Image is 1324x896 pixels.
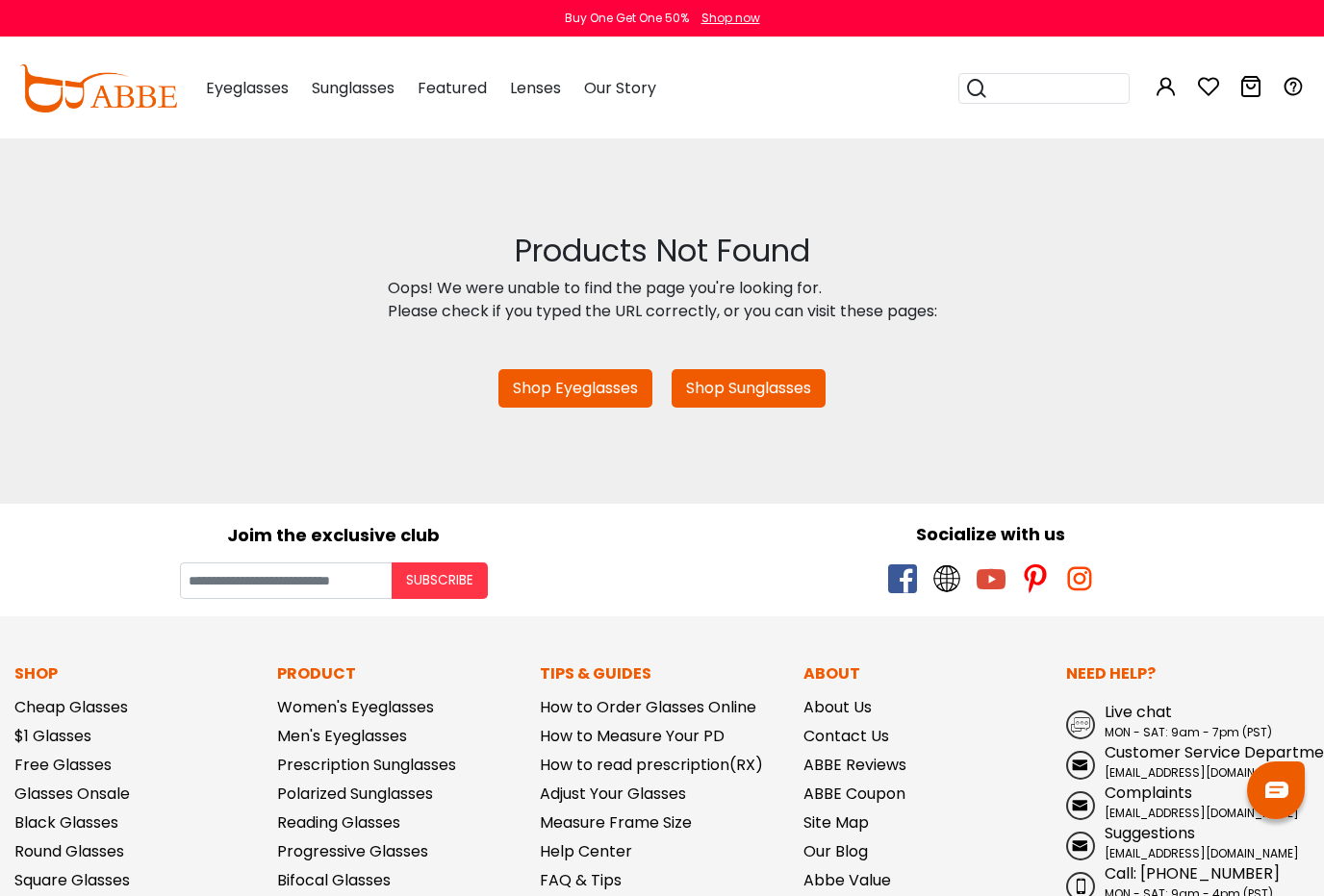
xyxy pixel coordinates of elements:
[1105,724,1272,740] span: MON - SAT: 9am - 7pm (PST)
[1105,805,1299,821] span: [EMAIL_ADDRESS][DOMAIN_NAME]
[1105,822,1195,844] span: Suggestions
[388,277,937,300] div: Oops! We were unable to find the page you're looking for.
[14,662,258,685] p: Shop
[312,77,395,99] span: Sunglasses
[277,725,407,747] a: Men's Eyeglasses
[277,754,456,776] a: Prescription Sunglasses
[14,518,652,548] div: Joim the exclusive club
[14,869,130,891] a: Square Glasses
[1105,845,1299,861] span: [EMAIL_ADDRESS][DOMAIN_NAME]
[584,77,656,99] span: Our Story
[1105,764,1299,781] span: [EMAIL_ADDRESS][DOMAIN_NAME]
[540,869,622,891] a: FAQ & Tips
[418,77,487,99] span: Featured
[14,696,128,718] a: Cheap Glasses
[277,869,391,891] a: Bifocal Glasses
[1105,862,1280,884] span: Call: [PHONE_NUMBER]
[1066,741,1310,782] a: Customer Service Department [EMAIL_ADDRESS][DOMAIN_NAME]
[803,840,868,862] a: Our Blog
[803,725,889,747] a: Contact Us
[14,811,118,834] a: Black Glasses
[498,369,652,408] a: Shop Eyeglasses
[803,754,906,776] a: ABBE Reviews
[540,725,725,747] a: How to Measure Your PD
[932,564,961,593] span: twitter
[540,811,692,834] a: Measure Frame Size
[14,754,112,776] a: Free Glasses
[277,783,433,805] a: Polarized Sunglasses
[277,840,428,862] a: Progressive Glasses
[510,77,561,99] span: Lenses
[392,562,488,599] button: Subscribe
[277,811,400,834] a: Reading Glasses
[1265,782,1288,798] img: chat
[701,10,760,27] div: Shop now
[977,564,1006,593] span: youtube
[19,64,177,112] img: abbeglasses.com
[180,562,392,599] input: Your email
[277,662,521,685] p: Product
[540,696,756,718] a: How to Order Glasses Online
[388,300,937,323] div: Please check if you typed the URL correctly, or you can visit these pages:
[206,77,289,99] span: Eyeglasses
[14,840,124,862] a: Round Glasses
[803,811,869,834] a: Site Map
[803,662,1047,685] p: About
[1105,701,1172,723] span: Live chat
[803,869,891,891] a: Abbe Value
[1066,662,1310,685] p: Need Help?
[1065,564,1094,593] span: instagram
[1066,701,1310,741] a: Live chat MON - SAT: 9am - 7pm (PST)
[540,754,763,776] a: How to read prescription(RX)
[540,840,632,862] a: Help Center
[1105,782,1192,804] span: Complaints
[14,725,91,747] a: $1 Glasses
[1021,564,1050,593] span: pinterest
[277,696,434,718] a: Women's Eyeglasses
[692,10,760,26] a: Shop now
[1066,782,1310,822] a: Complaints [EMAIL_ADDRESS][DOMAIN_NAME]
[388,233,937,269] h2: Products Not Found
[672,521,1310,547] div: Socialize with us
[672,369,826,408] a: Shop Sunglasses
[803,783,905,805] a: ABBE Coupon
[540,662,783,685] p: Tips & Guides
[565,10,689,27] div: Buy One Get One 50%
[1066,822,1310,862] a: Suggestions [EMAIL_ADDRESS][DOMAIN_NAME]
[888,564,917,593] span: facebook
[540,783,686,805] a: Adjust Your Glasses
[803,696,872,718] a: About Us
[14,783,130,805] a: Glasses Onsale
